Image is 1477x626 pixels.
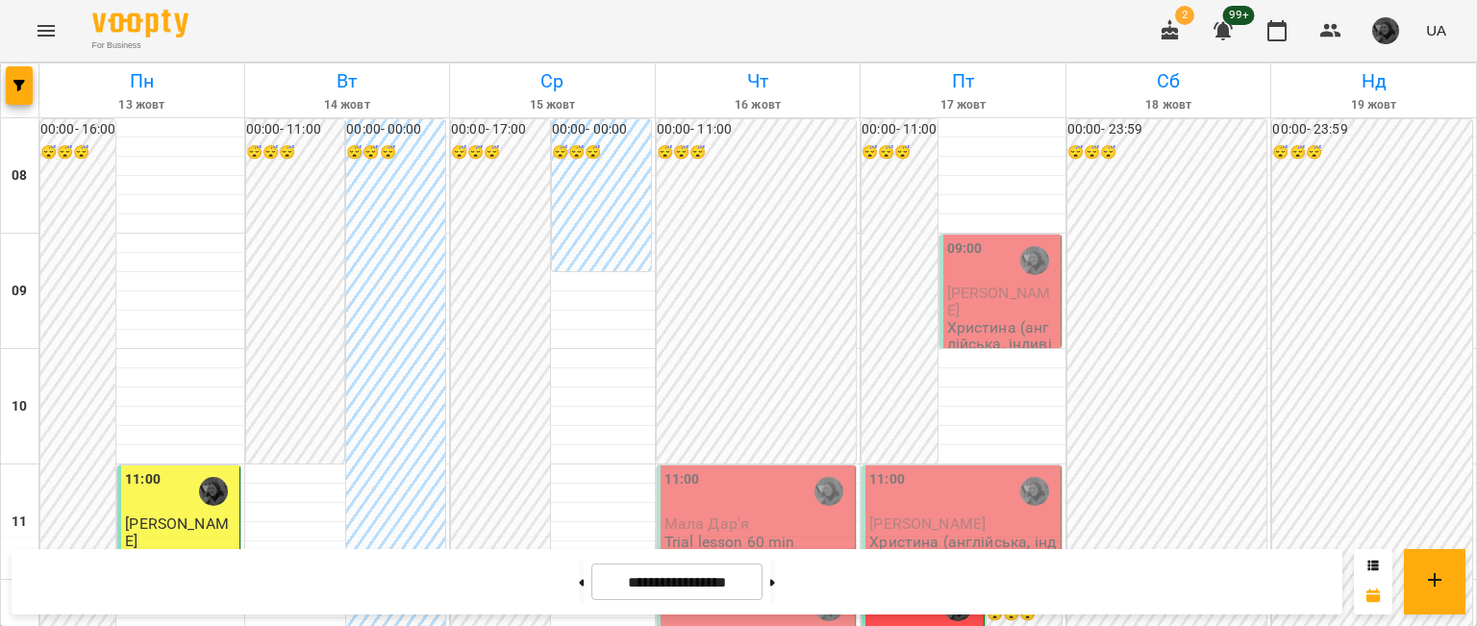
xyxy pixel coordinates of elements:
h6: 08 [12,165,27,187]
h6: 00:00 - 16:00 [40,119,115,140]
h6: 😴😴😴 [1272,142,1472,163]
h6: 13 жовт [42,96,241,114]
span: 2 [1175,6,1194,25]
h6: 😴😴😴 [451,142,550,163]
img: 0b99b761047abbbb3b0f46a24ef97f76.jpg [1372,17,1399,44]
img: Губич Христина (а) [814,477,843,506]
h6: 11 [12,512,27,533]
h6: Нд [1274,66,1473,96]
h6: 😴😴😴 [40,142,115,163]
p: Христина (англійська, індивідуально) [869,534,1057,567]
span: UA [1426,20,1446,40]
h6: 17 жовт [864,96,1063,114]
h6: 😴😴😴 [1067,142,1267,163]
h6: 😴😴😴 [657,142,857,163]
h6: 00:00 - 23:59 [1272,119,1472,140]
button: Menu [23,8,69,54]
h6: 00:00 - 00:00 [346,119,445,140]
h6: 😴😴😴 [552,142,651,163]
span: 99+ [1223,6,1255,25]
h6: Вт [248,66,447,96]
h6: 00:00 - 17:00 [451,119,550,140]
h6: 09 [12,281,27,302]
h6: 00:00 - 11:00 [246,119,345,140]
h6: 😴😴😴 [346,142,445,163]
h6: 10 [12,396,27,417]
h6: 16 жовт [659,96,858,114]
img: Губич Христина (а) [199,477,228,506]
p: Trial lesson 60 min [664,534,795,550]
h6: 00:00 - 23:59 [1067,119,1267,140]
span: [PERSON_NAME] [869,514,986,533]
h6: 14 жовт [248,96,447,114]
span: [PERSON_NAME] [947,284,1051,318]
h6: Пн [42,66,241,96]
h6: Чт [659,66,858,96]
label: 11:00 [125,469,161,490]
h6: 19 жовт [1274,96,1473,114]
button: UA [1418,13,1454,48]
label: 11:00 [869,469,905,490]
img: Губич Христина (а) [1020,246,1049,275]
label: 11:00 [664,469,700,490]
h6: Ср [453,66,652,96]
p: Христина (англійська, індивідуально) [947,319,1057,369]
label: 09:00 [947,238,983,260]
h6: 😴😴😴 [862,142,937,163]
h6: 00:00 - 11:00 [862,119,937,140]
span: Мала Дар'я [664,514,749,533]
span: [PERSON_NAME] [125,514,229,549]
img: Voopty Logo [92,10,188,38]
h6: 15 жовт [453,96,652,114]
h6: Пт [864,66,1063,96]
span: For Business [92,39,188,52]
h6: 00:00 - 11:00 [657,119,857,140]
h6: 00:00 - 00:00 [552,119,651,140]
h6: 😴😴😴 [246,142,345,163]
h6: Сб [1069,66,1268,96]
img: Губич Христина (а) [1020,477,1049,506]
h6: 18 жовт [1069,96,1268,114]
